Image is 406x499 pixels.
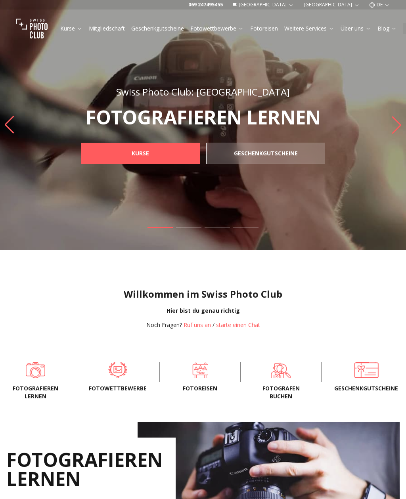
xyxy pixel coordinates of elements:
[6,307,400,315] div: Hier bist du genau richtig
[337,23,374,34] button: Über uns
[377,25,397,33] a: Blog
[187,23,247,34] button: Fotowettbewerbe
[89,25,125,33] a: Mitgliedschaft
[190,25,244,33] a: Fotowettbewerbe
[253,362,308,378] a: FOTOGRAFEN BUCHEN
[8,384,63,400] span: Fotografieren lernen
[234,149,298,157] b: GESCHENKGUTSCHEINE
[247,23,281,34] button: Fotoreisen
[57,23,86,34] button: Kurse
[216,321,260,329] button: starte einen Chat
[284,25,334,33] a: Weitere Services
[128,23,187,34] button: Geschenkgutscheine
[172,384,228,392] span: Fotoreisen
[8,362,63,378] a: Fotografieren lernen
[146,321,260,329] div: /
[188,2,223,8] a: 069 247495455
[172,362,228,378] a: Fotoreisen
[132,149,149,157] b: KURSE
[253,384,308,400] span: FOTOGRAFEN BUCHEN
[131,25,184,33] a: Geschenkgutscheine
[281,23,337,34] button: Weitere Services
[81,143,200,164] a: KURSE
[341,25,371,33] a: Über uns
[116,85,290,98] span: Swiss Photo Club: [GEOGRAPHIC_DATA]
[334,362,398,378] a: Geschenkgutscheine
[86,23,128,34] button: Mitgliedschaft
[60,25,82,33] a: Kurse
[63,108,343,127] p: FOTOGRAFIEREN LERNEN
[374,23,400,34] button: Blog
[89,362,147,378] a: Fotowettbewerbe
[334,384,398,392] span: Geschenkgutscheine
[6,288,400,300] h1: Willkommen im Swiss Photo Club
[146,321,182,329] span: Noch Fragen?
[89,384,147,392] span: Fotowettbewerbe
[206,143,325,164] a: GESCHENKGUTSCHEINE
[250,25,278,33] a: Fotoreisen
[16,13,48,44] img: Swiss photo club
[184,321,211,329] a: Ruf uns an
